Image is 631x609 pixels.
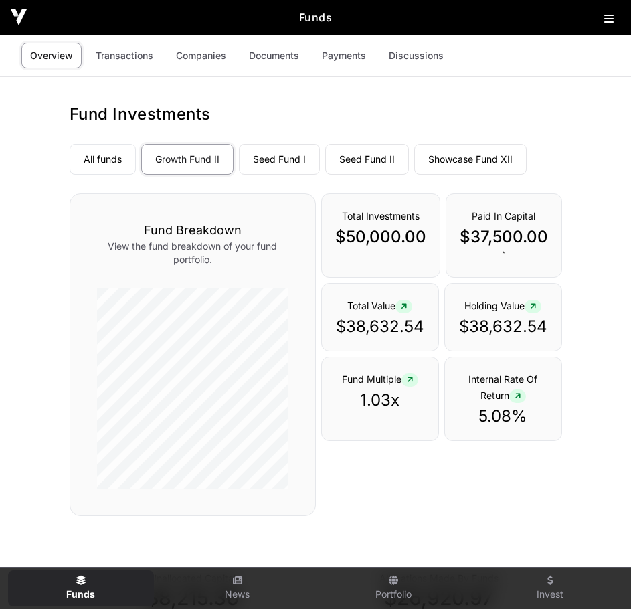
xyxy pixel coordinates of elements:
a: Discussions [380,43,452,68]
p: $50,000.00 [335,226,426,248]
a: Funds [8,570,154,606]
a: Growth Fund II [141,144,234,175]
p: View the fund breakdown of your fund portfolio. [97,240,288,266]
h3: Fund Breakdown [97,221,288,240]
p: 5.08% [458,406,548,427]
iframe: Chat Widget [564,545,631,609]
p: $38,632.54 [458,316,548,337]
span: Holding Value [464,300,541,311]
p: 1.03x [335,389,425,411]
a: Overview [21,43,82,68]
span: Fund Multiple [342,373,418,385]
p: $38,632.54 [335,316,425,337]
span: Total Investments [342,210,420,222]
a: Seed Fund I [239,144,320,175]
a: Payments [313,43,375,68]
p: $37,500.00 [460,226,548,248]
a: Transactions [87,43,162,68]
a: Seed Fund II [325,144,409,175]
a: Showcase Fund XII [414,144,527,175]
a: All funds [70,144,136,175]
a: Portfolio [321,570,467,606]
a: Companies [167,43,235,68]
h1: Fund Investments [70,104,562,125]
span: Total Value [347,300,412,311]
span: Internal Rate Of Return [468,373,537,401]
a: Invest [477,570,623,606]
a: News [165,570,310,606]
img: Icehouse Ventures Logo [11,9,27,25]
h2: Funds [27,9,604,25]
span: Paid In Capital [472,210,535,222]
div: ` [446,193,562,278]
a: Documents [240,43,308,68]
